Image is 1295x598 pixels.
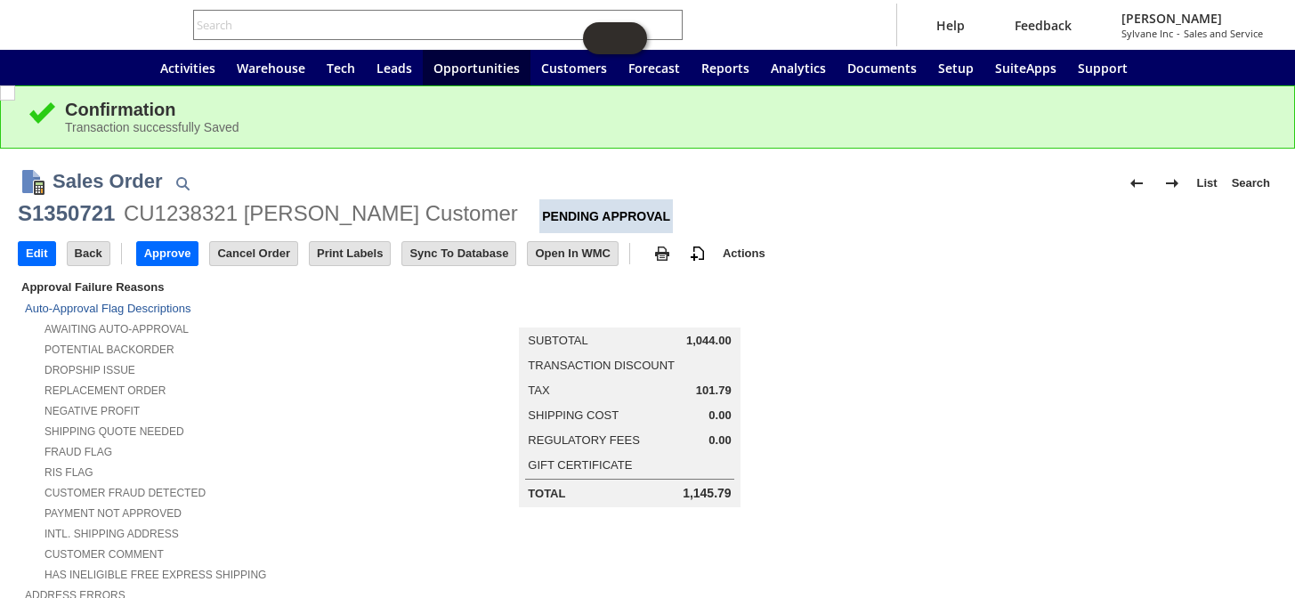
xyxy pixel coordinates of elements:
[847,60,917,77] span: Documents
[433,60,520,77] span: Opportunities
[528,433,639,447] a: Regulatory Fees
[402,242,515,265] input: Sync To Database
[583,22,647,54] iframe: Click here to launch Oracle Guided Learning Help Panel
[686,334,732,348] span: 1,044.00
[137,242,198,265] input: Approve
[310,242,390,265] input: Print Labels
[984,50,1067,85] a: SuiteApps
[45,487,206,499] a: Customer Fraud Detected
[701,60,749,77] span: Reports
[316,50,366,85] a: Tech
[45,425,184,438] a: Shipping Quote Needed
[837,50,927,85] a: Documents
[64,50,107,85] div: Shortcuts
[1177,27,1180,40] span: -
[1184,27,1263,40] span: Sales and Service
[519,299,740,327] caption: Summary
[45,507,182,520] a: Payment not approved
[53,166,163,196] h1: Sales Order
[683,486,732,501] span: 1,145.79
[45,343,174,356] a: Potential Backorder
[172,173,193,194] img: Quick Find
[21,50,64,85] a: Recent Records
[1078,60,1128,77] span: Support
[150,50,226,85] a: Activities
[618,50,691,85] a: Forecast
[68,242,109,265] input: Back
[45,528,179,540] a: Intl. Shipping Address
[376,60,412,77] span: Leads
[19,242,55,265] input: Edit
[528,359,675,372] a: Transaction Discount
[423,50,530,85] a: Opportunities
[75,57,96,78] svg: Shortcuts
[366,50,423,85] a: Leads
[541,60,607,77] span: Customers
[45,323,189,335] a: Awaiting Auto-Approval
[687,243,708,264] img: add-record.svg
[45,466,93,479] a: RIS flag
[628,60,680,77] span: Forecast
[1190,169,1225,198] a: List
[1225,169,1277,198] a: Search
[528,384,549,397] a: Tax
[45,569,266,581] a: Has Ineligible Free Express Shipping
[528,334,587,347] a: Subtotal
[65,100,1267,120] div: Confirmation
[938,60,974,77] span: Setup
[65,120,1267,134] div: Transaction successfully Saved
[530,50,618,85] a: Customers
[528,458,632,472] a: Gift Certificate
[528,408,619,422] a: Shipping Cost
[32,57,53,78] svg: Recent Records
[652,243,673,264] img: print.svg
[1015,17,1072,34] span: Feedback
[45,384,166,397] a: Replacement Order
[45,364,135,376] a: Dropship Issue
[539,199,673,233] div: Pending Approval
[927,50,984,85] a: Setup
[936,17,965,34] span: Help
[771,60,826,77] span: Analytics
[615,22,647,54] span: Oracle Guided Learning Widget. To move around, please hold and drag
[1121,10,1263,27] span: [PERSON_NAME]
[226,50,316,85] a: Warehouse
[691,50,760,85] a: Reports
[45,548,164,561] a: Customer Comment
[658,14,679,36] svg: Search
[25,302,190,315] a: Auto-Approval Flag Descriptions
[528,487,565,500] a: Total
[528,242,618,265] input: Open In WMC
[696,384,732,398] span: 101.79
[1121,27,1173,40] span: Sylvane Inc
[708,433,731,448] span: 0.00
[117,57,139,78] svg: Home
[1067,50,1138,85] a: Support
[18,277,431,297] div: Approval Failure Reasons
[194,14,658,36] input: Search
[237,60,305,77] span: Warehouse
[1126,173,1147,194] img: Previous
[327,60,355,77] span: Tech
[107,50,150,85] a: Home
[708,408,731,423] span: 0.00
[760,50,837,85] a: Analytics
[124,199,518,228] div: CU1238321 [PERSON_NAME] Customer
[716,246,773,260] a: Actions
[45,446,112,458] a: Fraud Flag
[18,199,115,228] div: S1350721
[160,60,215,77] span: Activities
[1161,173,1183,194] img: Next
[210,242,297,265] input: Cancel Order
[45,405,140,417] a: Negative Profit
[995,60,1056,77] span: SuiteApps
